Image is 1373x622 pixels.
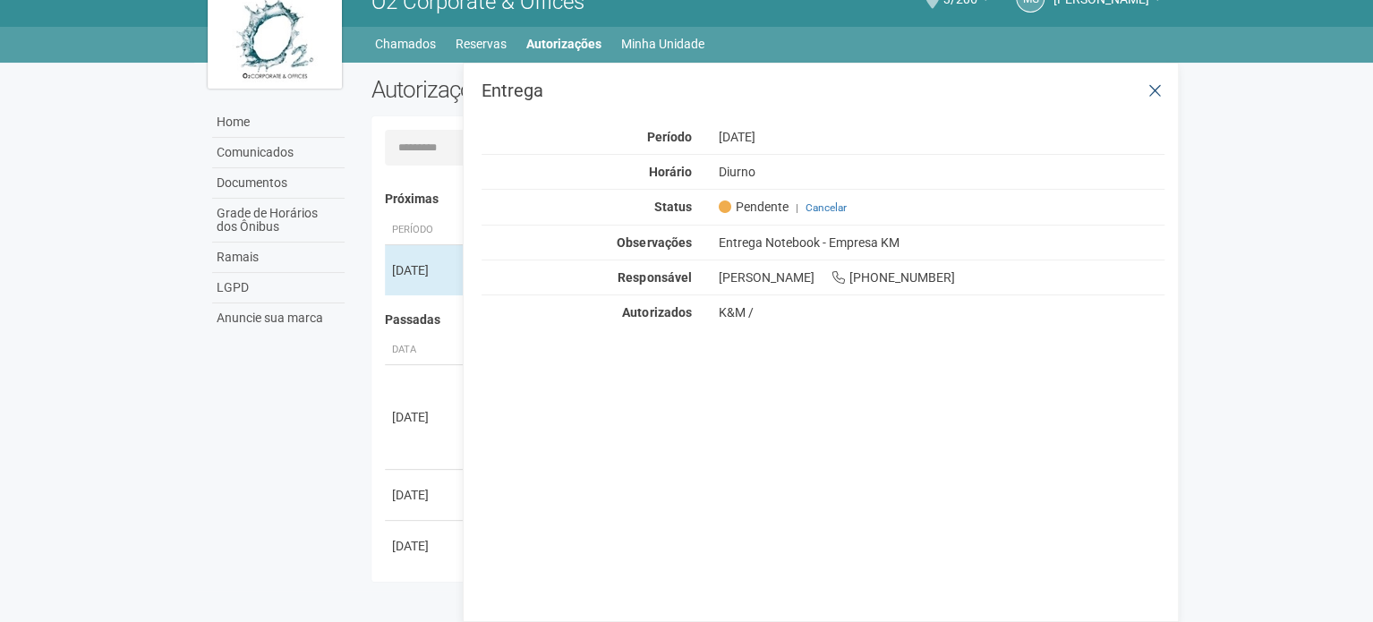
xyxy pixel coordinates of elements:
[392,537,458,555] div: [DATE]
[392,408,458,426] div: [DATE]
[805,201,846,214] a: Cancelar
[482,81,1164,99] h3: Entrega
[212,273,345,303] a: LGPD
[718,199,788,215] span: Pendente
[385,313,1152,327] h4: Passadas
[456,31,507,56] a: Reservas
[212,138,345,168] a: Comunicados
[704,164,1178,180] div: Diurno
[375,31,436,56] a: Chamados
[385,216,465,245] th: Período
[212,107,345,138] a: Home
[704,129,1178,145] div: [DATE]
[212,168,345,199] a: Documentos
[618,270,691,285] strong: Responsável
[617,235,691,250] strong: Observações
[704,234,1178,251] div: Entrega Notebook - Empresa KM
[526,31,601,56] a: Autorizações
[392,486,458,504] div: [DATE]
[212,303,345,333] a: Anuncie sua marca
[392,261,458,279] div: [DATE]
[718,304,1164,320] div: K&M /
[212,243,345,273] a: Ramais
[648,165,691,179] strong: Horário
[385,336,465,365] th: Data
[621,31,704,56] a: Minha Unidade
[646,130,691,144] strong: Período
[653,200,691,214] strong: Status
[795,201,797,214] span: |
[371,76,755,103] h2: Autorizações
[704,269,1178,285] div: [PERSON_NAME] [PHONE_NUMBER]
[385,192,1152,206] h4: Próximas
[622,305,691,320] strong: Autorizados
[212,199,345,243] a: Grade de Horários dos Ônibus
